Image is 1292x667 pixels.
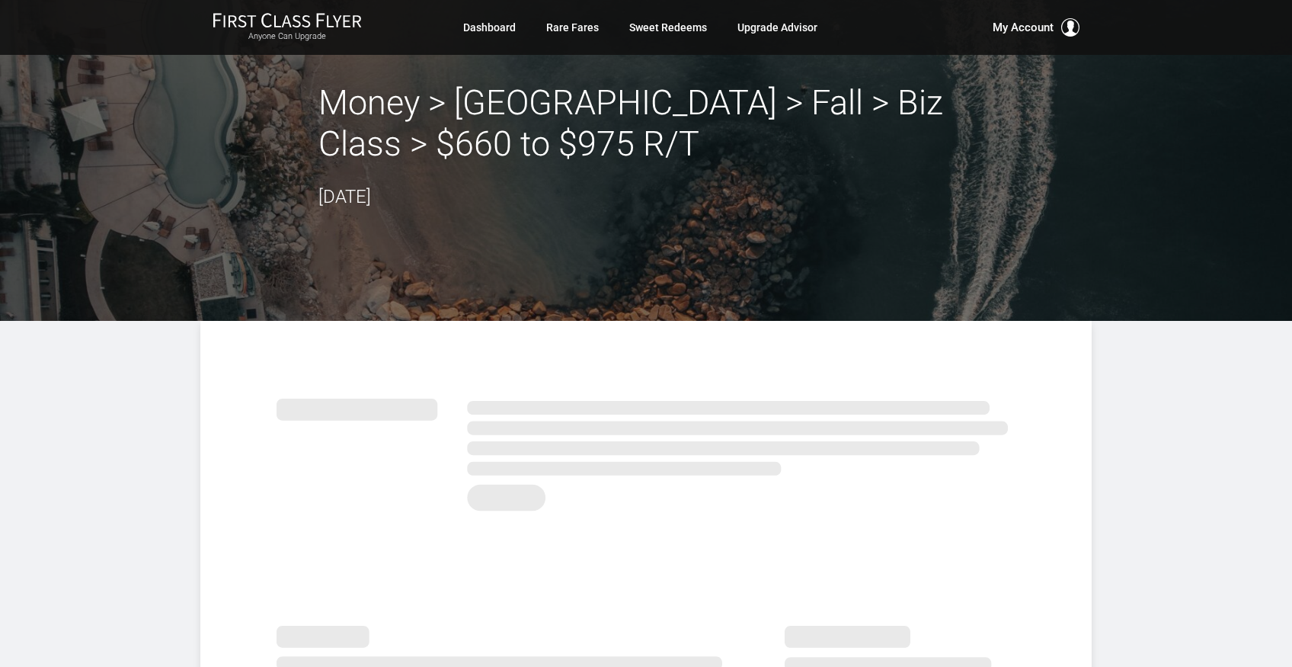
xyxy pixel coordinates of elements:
a: Upgrade Advisor [737,14,817,41]
button: My Account [993,18,1079,37]
a: First Class FlyerAnyone Can Upgrade [213,12,362,43]
span: My Account [993,18,1054,37]
time: [DATE] [318,186,371,207]
img: summary.svg [277,382,1015,520]
a: Dashboard [463,14,516,41]
small: Anyone Can Upgrade [213,31,362,42]
h2: Money > [GEOGRAPHIC_DATA] > Fall > Biz Class > $660 to $975 R/T [318,82,974,165]
img: First Class Flyer [213,12,362,28]
a: Rare Fares [546,14,599,41]
a: Sweet Redeems [629,14,707,41]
